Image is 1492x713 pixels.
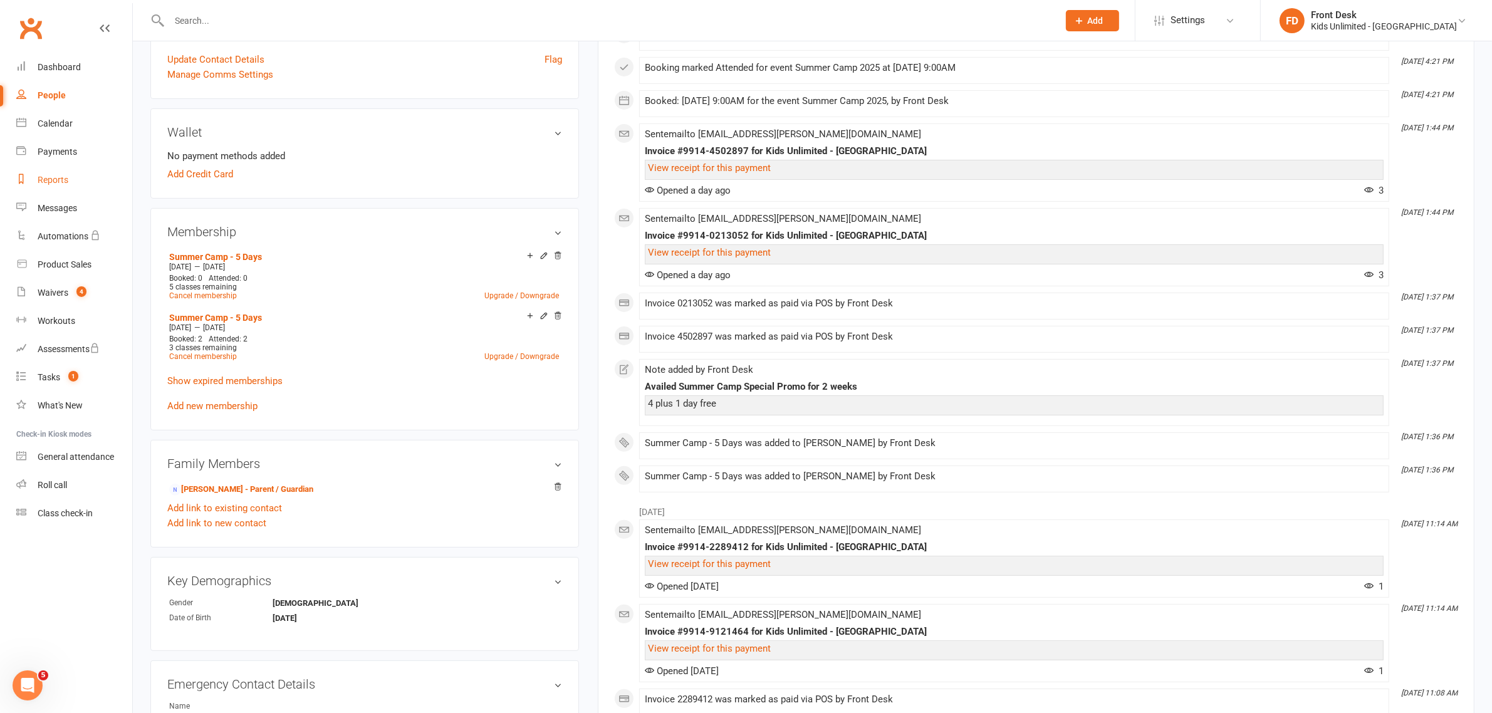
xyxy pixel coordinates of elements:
[1401,604,1458,613] i: [DATE] 11:14 AM
[645,382,1384,392] div: Availed Summer Camp Special Promo for 2 weeks
[645,627,1384,637] div: Invoice #9914-9121464 for Kids Unlimited - [GEOGRAPHIC_DATA]
[648,643,771,654] a: View receipt for this payment
[1171,6,1205,34] span: Settings
[38,203,77,213] div: Messages
[645,365,1384,375] div: Note added by Front Desk
[645,213,921,224] span: Sent email to [EMAIL_ADDRESS][PERSON_NAME][DOMAIN_NAME]
[1311,21,1457,32] div: Kids Unlimited - [GEOGRAPHIC_DATA]
[68,371,78,382] span: 1
[545,52,562,67] a: Flag
[645,694,1384,705] div: Invoice 2289412 was marked as paid via POS by Front Desk
[38,259,91,269] div: Product Sales
[645,542,1384,553] div: Invoice #9914-2289412 for Kids Unlimited - [GEOGRAPHIC_DATA]
[167,167,233,182] a: Add Credit Card
[1088,16,1103,26] span: Add
[648,247,771,258] a: View receipt for this payment
[38,452,114,462] div: General attendance
[645,63,1384,73] div: Booking marked Attended for event Summer Camp 2025 at [DATE] 9:00AM
[166,323,562,333] div: —
[645,471,1384,482] div: Summer Camp - 5 Days was added to [PERSON_NAME] by Front Desk
[209,335,248,343] span: Attended: 2
[38,480,67,490] div: Roll call
[167,516,266,531] a: Add link to new contact
[203,263,225,271] span: [DATE]
[38,316,75,326] div: Workouts
[1401,293,1453,301] i: [DATE] 1:37 PM
[1401,57,1453,66] i: [DATE] 4:21 PM
[167,148,562,164] li: No payment methods added
[169,352,237,361] a: Cancel membership
[16,392,132,420] a: What's New
[169,313,262,323] a: Summer Camp - 5 Days
[167,400,258,412] a: Add new membership
[38,90,66,100] div: People
[16,443,132,471] a: General attendance kiosk mode
[645,128,921,140] span: Sent email to [EMAIL_ADDRESS][PERSON_NAME][DOMAIN_NAME]
[1401,519,1458,528] i: [DATE] 11:14 AM
[1364,269,1384,281] span: 3
[1401,466,1453,474] i: [DATE] 1:36 PM
[1364,665,1384,677] span: 1
[16,279,132,307] a: Waivers 4
[16,307,132,335] a: Workouts
[38,670,48,680] span: 5
[1066,10,1119,31] button: Add
[169,263,191,271] span: [DATE]
[166,262,562,272] div: —
[38,118,73,128] div: Calendar
[645,609,921,620] span: Sent email to [EMAIL_ADDRESS][PERSON_NAME][DOMAIN_NAME]
[1401,326,1453,335] i: [DATE] 1:37 PM
[13,670,43,700] iframe: Intercom live chat
[38,344,100,354] div: Assessments
[38,175,68,185] div: Reports
[167,574,562,588] h3: Key Demographics
[1401,689,1458,697] i: [DATE] 11:08 AM
[16,166,132,194] a: Reports
[484,352,559,361] a: Upgrade / Downgrade
[645,438,1384,449] div: Summer Camp - 5 Days was added to [PERSON_NAME] by Front Desk
[16,363,132,392] a: Tasks 1
[484,291,559,300] a: Upgrade / Downgrade
[16,499,132,528] a: Class kiosk mode
[169,597,273,609] div: Gender
[645,665,719,677] span: Opened [DATE]
[16,251,132,279] a: Product Sales
[645,331,1384,342] div: Invoice 4502897 was marked as paid via POS by Front Desk
[167,67,273,82] a: Manage Comms Settings
[76,286,86,297] span: 4
[38,231,88,241] div: Automations
[16,138,132,166] a: Payments
[169,343,237,352] span: 3 classes remaining
[645,146,1384,157] div: Invoice #9914-4502897 for Kids Unlimited - [GEOGRAPHIC_DATA]
[16,222,132,251] a: Automations
[1364,581,1384,592] span: 1
[169,700,273,712] div: Name
[645,269,731,281] span: Opened a day ago
[648,558,771,570] a: View receipt for this payment
[1401,432,1453,441] i: [DATE] 1:36 PM
[167,677,562,691] h3: Emergency Contact Details
[16,81,132,110] a: People
[645,581,719,592] span: Opened [DATE]
[169,291,237,300] a: Cancel membership
[648,162,771,174] a: View receipt for this payment
[645,231,1384,241] div: Invoice #9914-0213052 for Kids Unlimited - [GEOGRAPHIC_DATA]
[1401,123,1453,132] i: [DATE] 1:44 PM
[169,323,191,332] span: [DATE]
[167,375,283,387] a: Show expired memberships
[167,457,562,471] h3: Family Members
[1401,208,1453,217] i: [DATE] 1:44 PM
[645,96,1384,107] div: Booked: [DATE] 9:00AM for the event Summer Camp 2025, by Front Desk
[167,125,562,139] h3: Wallet
[167,52,264,67] a: Update Contact Details
[16,471,132,499] a: Roll call
[209,274,248,283] span: Attended: 0
[38,288,68,298] div: Waivers
[165,12,1050,29] input: Search...
[16,110,132,138] a: Calendar
[273,613,345,623] strong: [DATE]
[16,194,132,222] a: Messages
[169,335,202,343] span: Booked: 2
[38,62,81,72] div: Dashboard
[1401,359,1453,368] i: [DATE] 1:37 PM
